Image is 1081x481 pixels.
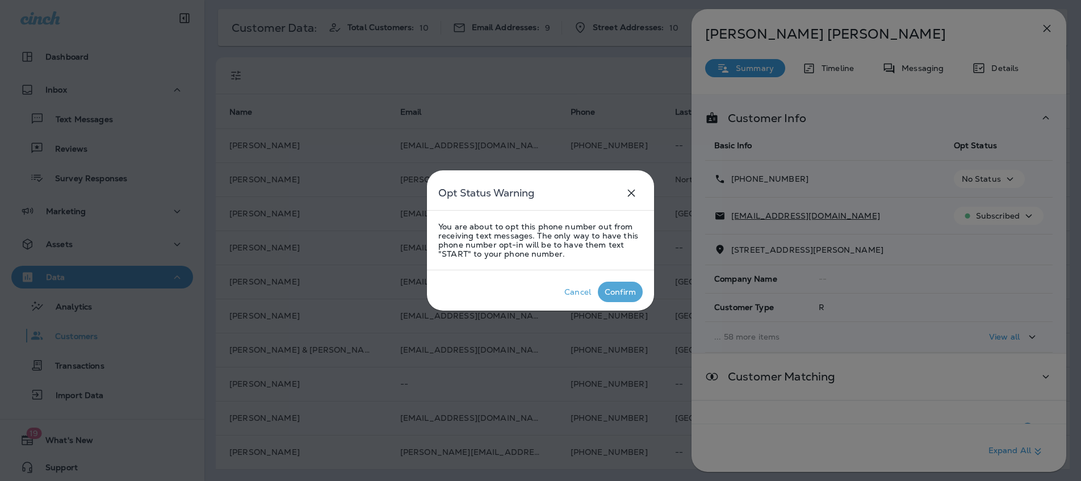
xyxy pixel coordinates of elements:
div: Cancel [564,287,591,296]
button: close [620,182,643,204]
button: Cancel [558,282,598,302]
h5: Opt Status Warning [438,184,534,202]
button: Confirm [598,282,643,302]
p: You are about to opt this phone number out from receiving text messages. The only way to have thi... [438,222,643,258]
div: Confirm [605,287,636,296]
